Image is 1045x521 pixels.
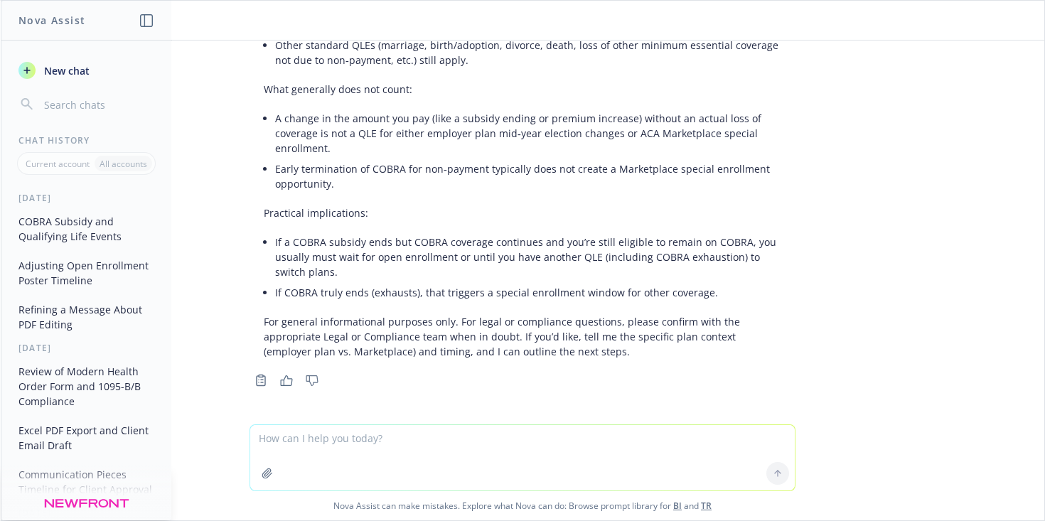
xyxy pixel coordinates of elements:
[13,419,160,457] button: Excel PDF Export and Client Email Draft
[13,360,160,413] button: Review of Modern Health Order Form and 1095-B/B Compliance
[13,210,160,248] button: COBRA Subsidy and Qualifying Life Events
[1,507,171,519] div: [DATE]
[301,370,323,390] button: Thumbs down
[275,35,781,70] li: Other standard QLEs (marriage, birth/adoption, divorce, death, loss of other minimum essential co...
[13,298,160,336] button: Refining a Message About PDF Editing
[1,192,171,204] div: [DATE]
[41,95,154,114] input: Search chats
[13,58,160,83] button: New chat
[18,13,85,28] h1: Nova Assist
[1,134,171,146] div: Chat History
[13,463,160,501] button: Communication Pieces Timeline for Client Approval
[264,205,781,220] p: Practical implications:
[701,500,712,512] a: TR
[275,232,781,282] li: If a COBRA subsidy ends but COBRA coverage continues and you’re still eligible to remain on COBRA...
[264,82,781,97] p: What generally does not count:
[275,108,781,159] li: A change in the amount you pay (like a subsidy ending or premium increase) without an actual loss...
[254,374,267,387] svg: Copy to clipboard
[673,500,682,512] a: BI
[264,314,781,359] p: For general informational purposes only. For legal or compliance questions, please confirm with t...
[275,282,781,303] li: If COBRA truly ends (exhausts), that triggers a special enrollment window for other coverage.
[1,342,171,354] div: [DATE]
[41,63,90,78] span: New chat
[100,158,147,170] p: All accounts
[26,158,90,170] p: Current account
[6,491,1039,520] span: Nova Assist can make mistakes. Explore what Nova can do: Browse prompt library for and
[13,254,160,292] button: Adjusting Open Enrollment Poster Timeline
[275,159,781,194] li: Early termination of COBRA for non‑payment typically does not create a Marketplace special enroll...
